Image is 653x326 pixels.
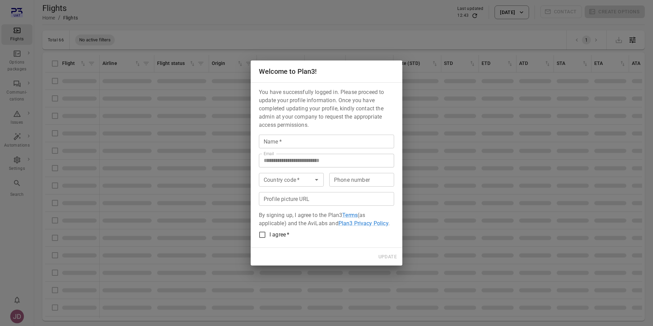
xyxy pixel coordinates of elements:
[259,211,394,228] p: By signing up, I agree to the Plan3 (as applicable) and the AviLabs and .
[269,231,286,238] span: I agree
[342,212,358,218] a: Terms
[259,88,394,129] p: You have successfully logged in. Please proceed to update your profile information. Once you have...
[251,60,402,82] h2: Welcome to Plan3!
[312,175,321,185] button: Open
[338,220,388,227] a: Plan3 Privacy Policy
[264,151,274,157] label: Email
